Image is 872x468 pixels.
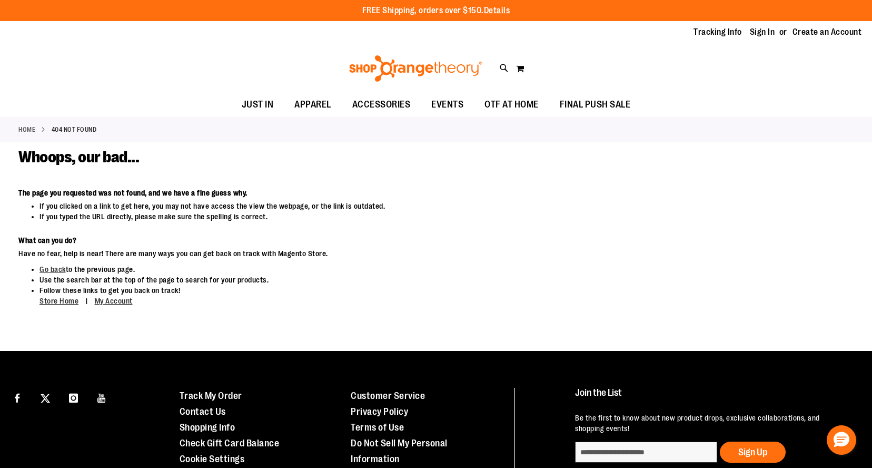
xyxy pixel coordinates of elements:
button: Hello, have a question? Let’s chat. [827,425,856,455]
a: Visit our Facebook page [8,388,26,406]
li: Use the search bar at the top of the page to search for your products. [39,275,680,285]
span: EVENTS [431,93,463,116]
a: Customer Service [351,391,425,401]
input: enter email [575,442,717,463]
img: Shop Orangetheory [348,55,484,82]
img: Twitter [41,394,50,403]
p: Be the first to know about new product drops, exclusive collaborations, and shopping events! [575,413,850,434]
li: Follow these links to get you back on track! [39,285,680,307]
a: Visit our Youtube page [93,388,111,406]
p: FREE Shipping, orders over $150. [362,5,510,17]
li: to the previous page. [39,264,680,275]
a: Visit our Instagram page [64,388,83,406]
span: ACCESSORIES [352,93,411,116]
a: FINAL PUSH SALE [549,93,641,117]
a: Create an Account [792,26,862,38]
a: Check Gift Card Balance [180,438,280,448]
dd: Have no fear, help is near! There are many ways you can get back on track with Magento Store. [18,248,680,259]
span: JUST IN [242,93,274,116]
a: ACCESSORIES [342,93,421,117]
a: Shopping Info [180,422,235,433]
a: Visit our X page [36,388,55,406]
a: Store Home [39,297,78,305]
span: FINAL PUSH SALE [560,93,631,116]
a: Track My Order [180,391,242,401]
button: Sign Up [720,442,786,463]
a: Details [484,6,510,15]
a: Contact Us [180,406,226,417]
a: Go back [39,265,66,274]
h4: Join the List [575,388,850,407]
a: My Account [95,297,133,305]
a: Do Not Sell My Personal Information [351,438,448,464]
a: Terms of Use [351,422,404,433]
span: OTF AT HOME [484,93,539,116]
a: Tracking Info [693,26,742,38]
a: JUST IN [231,93,284,117]
dt: What can you do? [18,235,680,246]
span: APPAREL [294,93,331,116]
a: Home [18,125,35,134]
a: Privacy Policy [351,406,408,417]
li: If you typed the URL directly, please make sure the spelling is correct. [39,211,680,222]
a: APPAREL [284,93,342,117]
span: | [81,292,93,310]
li: If you clicked on a link to get here, you may not have access the view the webpage, or the link i... [39,201,680,211]
span: Whoops, our bad... [18,148,139,166]
a: EVENTS [421,93,474,117]
span: Sign Up [738,447,767,457]
a: Sign In [750,26,775,38]
strong: 404 Not Found [52,125,97,134]
a: Cookie Settings [180,454,245,464]
dt: The page you requested was not found, and we have a fine guess why. [18,188,680,198]
a: OTF AT HOME [474,93,549,117]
